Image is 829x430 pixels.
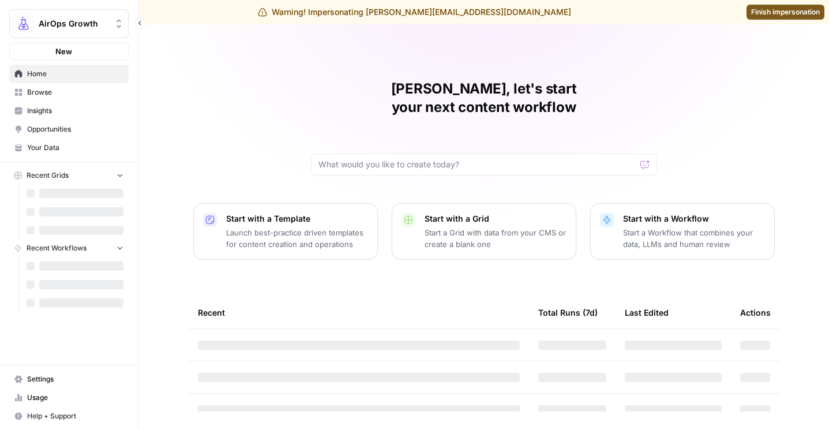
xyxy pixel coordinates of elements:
span: Usage [27,392,123,403]
p: Start with a Grid [425,213,567,225]
a: Settings [9,370,129,388]
a: Usage [9,388,129,407]
div: Total Runs (7d) [538,297,598,328]
span: AirOps Growth [39,18,108,29]
span: Your Data [27,143,123,153]
p: Start a Grid with data from your CMS or create a blank one [425,227,567,250]
div: Recent [198,297,520,328]
button: New [9,43,129,60]
span: Help + Support [27,411,123,421]
button: Start with a GridStart a Grid with data from your CMS or create a blank one [392,203,576,260]
a: Finish impersonation [747,5,824,20]
span: Finish impersonation [751,7,820,17]
span: New [55,46,72,57]
button: Start with a TemplateLaunch best-practice driven templates for content creation and operations [193,203,378,260]
img: AirOps Growth Logo [13,13,34,34]
input: What would you like to create today? [318,159,636,170]
p: Start with a Template [226,213,368,225]
a: Your Data [9,139,129,157]
div: Actions [740,297,771,328]
button: Recent Grids [9,167,129,184]
p: Start a Workflow that combines your data, LLMs and human review [623,227,765,250]
p: Start with a Workflow [623,213,765,225]
button: Workspace: AirOps Growth [9,9,129,38]
div: Last Edited [625,297,669,328]
div: Warning! Impersonating [PERSON_NAME][EMAIL_ADDRESS][DOMAIN_NAME] [258,6,571,18]
a: Opportunities [9,120,129,139]
a: Home [9,65,129,83]
span: Opportunities [27,124,123,134]
p: Launch best-practice driven templates for content creation and operations [226,227,368,250]
span: Browse [27,87,123,98]
a: Insights [9,102,129,120]
span: Recent Grids [27,170,69,181]
span: Settings [27,374,123,384]
button: Start with a WorkflowStart a Workflow that combines your data, LLMs and human review [590,203,775,260]
button: Recent Workflows [9,240,129,257]
span: Home [27,69,123,79]
button: Help + Support [9,407,129,425]
span: Insights [27,106,123,116]
a: Browse [9,83,129,102]
h1: [PERSON_NAME], let's start your next content workflow [311,80,657,117]
span: Recent Workflows [27,243,87,253]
